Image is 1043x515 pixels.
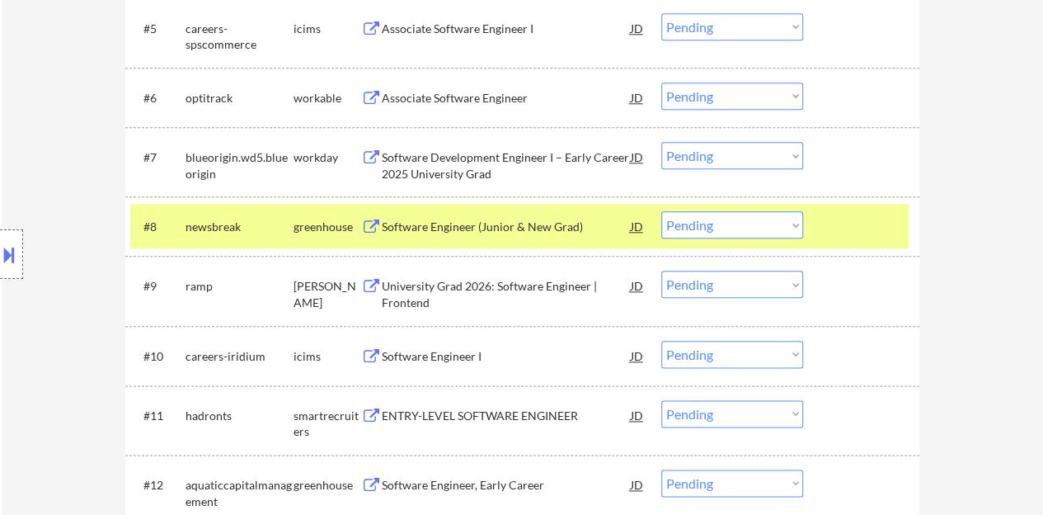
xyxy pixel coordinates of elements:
div: greenhouse [294,219,361,235]
div: Software Engineer (Junior & New Grad) [382,219,631,235]
div: workable [294,90,361,106]
div: greenhouse [294,477,361,494]
div: workday [294,149,361,166]
div: #12 [143,477,172,494]
div: smartrecruiters [294,408,361,440]
div: hadronts [186,408,294,424]
div: aquaticcapitalmanagement [186,477,294,509]
div: optitrack [186,90,294,106]
div: careers-spscommerce [186,21,294,53]
div: JD [629,211,646,241]
div: icims [294,21,361,37]
div: icims [294,348,361,365]
div: JD [629,470,646,499]
div: University Grad 2026: Software Engineer | Frontend [382,278,631,310]
div: JD [629,341,646,371]
div: #6 [143,90,172,106]
div: JD [629,400,646,430]
div: #11 [143,408,172,424]
div: #5 [143,21,172,37]
div: Associate Software Engineer [382,90,631,106]
div: JD [629,271,646,300]
div: JD [629,142,646,172]
div: ENTRY-LEVEL SOFTWARE ENGINEER [382,408,631,424]
div: Associate Software Engineer I [382,21,631,37]
div: JD [629,83,646,112]
div: Software Engineer I [382,348,631,365]
div: JD [629,13,646,43]
div: [PERSON_NAME] [294,278,361,310]
div: Software Development Engineer I – Early Career 2025 University Grad [382,149,631,182]
div: Software Engineer, Early Career [382,477,631,494]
